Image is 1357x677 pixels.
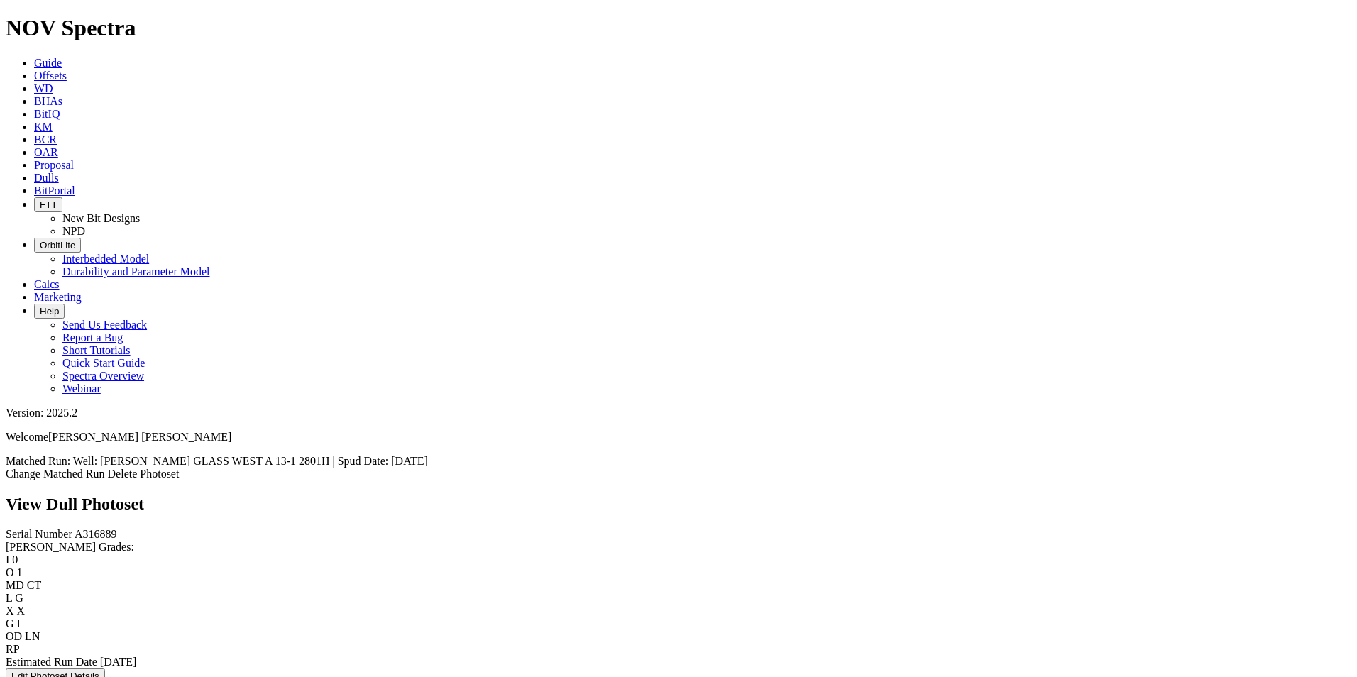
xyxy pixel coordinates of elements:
h1: NOV Spectra [6,15,1351,41]
span: I [17,617,21,629]
span: 0 [12,554,18,566]
a: New Bit Designs [62,212,140,224]
span: _ [22,643,28,655]
label: X [6,605,14,617]
p: Welcome [6,431,1351,444]
a: KM [34,121,53,133]
button: OrbitLite [34,238,81,253]
span: G [15,592,23,604]
label: RP [6,643,19,655]
a: Change Matched Run [6,468,105,480]
a: Durability and Parameter Model [62,265,210,277]
a: BCR [34,133,57,145]
a: Short Tutorials [62,344,131,356]
a: Send Us Feedback [62,319,147,331]
label: G [6,617,14,629]
a: Offsets [34,70,67,82]
div: [PERSON_NAME] Grades: [6,541,1351,554]
span: Help [40,306,59,317]
a: BHAs [34,95,62,107]
button: FTT [34,197,62,212]
span: LN [25,630,40,642]
label: O [6,566,14,578]
button: Help [34,304,65,319]
span: CT [27,579,41,591]
span: [DATE] [100,656,137,668]
a: Report a Bug [62,331,123,343]
a: BitPortal [34,185,75,197]
span: Matched Run: [6,455,70,467]
div: Version: 2025.2 [6,407,1351,419]
label: Serial Number [6,528,72,540]
a: Webinar [62,382,101,395]
a: Proposal [34,159,74,171]
a: Guide [34,57,62,69]
span: [PERSON_NAME] [PERSON_NAME] [48,431,231,443]
span: X [17,605,26,617]
a: WD [34,82,53,94]
span: A316889 [75,528,117,540]
span: FTT [40,199,57,210]
a: Spectra Overview [62,370,144,382]
a: Marketing [34,291,82,303]
a: OAR [34,146,58,158]
label: I [6,554,9,566]
label: L [6,592,12,604]
label: Estimated Run Date [6,656,97,668]
a: Delete Photoset [108,468,180,480]
label: OD [6,630,22,642]
a: BitIQ [34,108,60,120]
a: Interbedded Model [62,253,149,265]
h2: View Dull Photoset [6,495,1351,514]
span: 1 [17,566,23,578]
a: Dulls [34,172,59,184]
span: OrbitLite [40,240,75,251]
a: Quick Start Guide [62,357,145,369]
a: NPD [62,225,85,237]
span: Well: [PERSON_NAME] GLASS WEST A 13-1 2801H | Spud Date: [DATE] [73,455,428,467]
a: Calcs [34,278,60,290]
label: MD [6,579,24,591]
